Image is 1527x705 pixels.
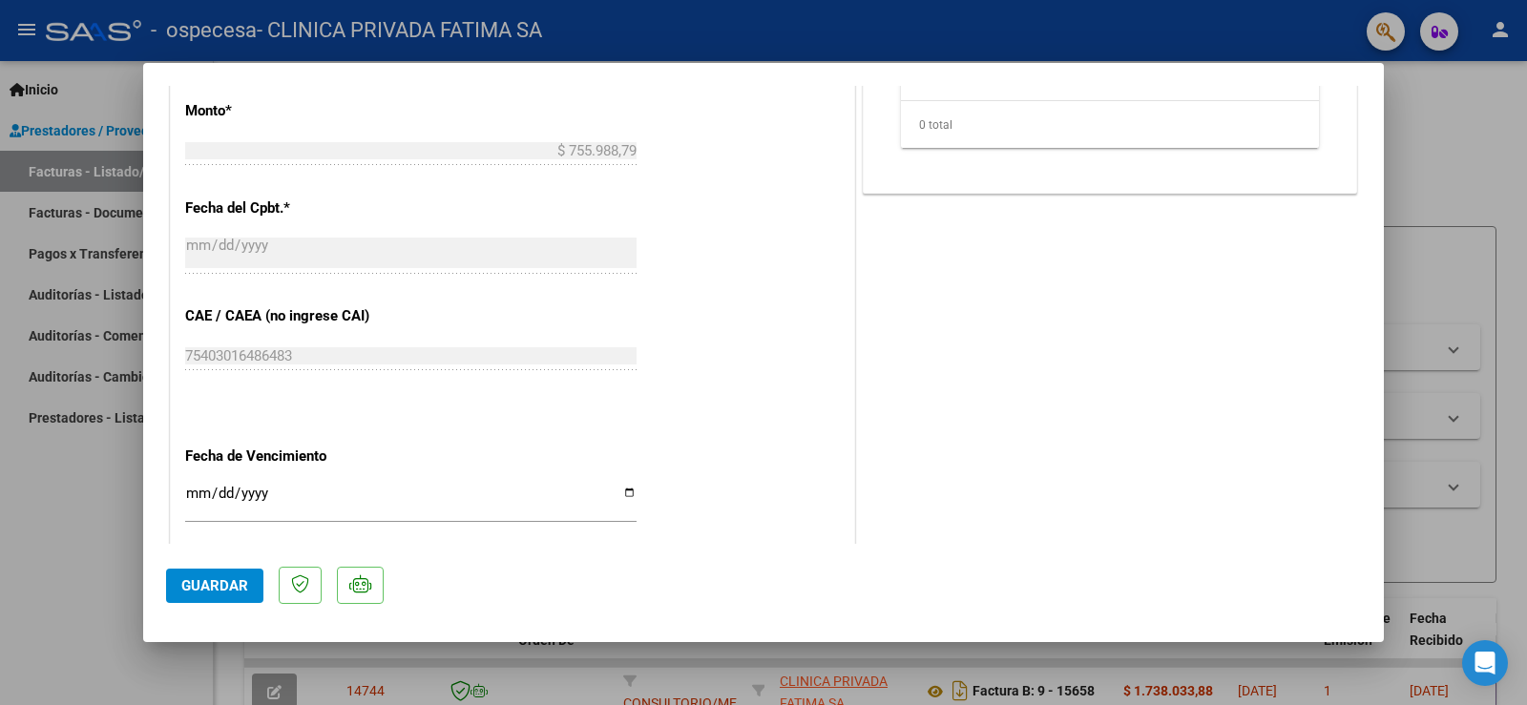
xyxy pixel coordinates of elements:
[185,197,382,219] p: Fecha del Cpbt.
[901,101,1319,149] div: 0 total
[166,569,263,603] button: Guardar
[185,446,382,467] p: Fecha de Vencimiento
[1462,640,1508,686] div: Open Intercom Messenger
[181,577,248,594] span: Guardar
[185,305,382,327] p: CAE / CAEA (no ingrese CAI)
[185,100,382,122] p: Monto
